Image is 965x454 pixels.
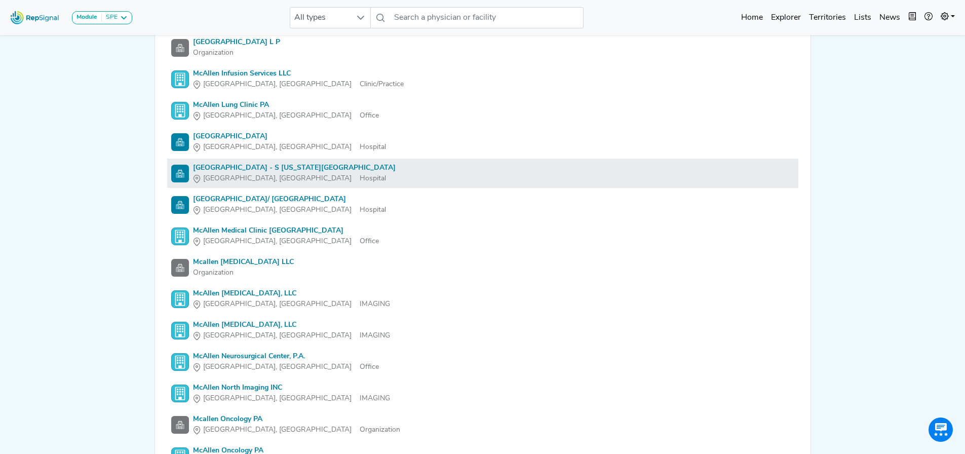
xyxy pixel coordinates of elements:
[171,165,189,182] img: Hospital Search Icon
[193,383,390,393] div: McAllen North Imaging INC
[171,68,794,90] a: McAllen Infusion Services LLC[GEOGRAPHIC_DATA], [GEOGRAPHIC_DATA]Clinic/Practice
[76,14,97,20] strong: Module
[171,383,794,404] a: McAllen North Imaging INC[GEOGRAPHIC_DATA], [GEOGRAPHIC_DATA]IMAGING
[171,194,794,215] a: [GEOGRAPHIC_DATA]/ [GEOGRAPHIC_DATA][GEOGRAPHIC_DATA], [GEOGRAPHIC_DATA]Hospital
[171,228,189,245] img: Office Search Icon
[203,330,352,341] span: [GEOGRAPHIC_DATA], [GEOGRAPHIC_DATA]
[203,79,352,90] span: [GEOGRAPHIC_DATA], [GEOGRAPHIC_DATA]
[193,142,386,153] div: Hospital
[171,70,189,88] img: Office Search Icon
[171,414,794,435] a: Mcallen Oncology PA[GEOGRAPHIC_DATA], [GEOGRAPHIC_DATA]Organization
[390,7,584,28] input: Search a physician or facility
[193,100,379,110] div: McAllen Lung Clinic PA
[875,8,904,28] a: News
[171,225,794,247] a: McAllen Medical Clinic [GEOGRAPHIC_DATA][GEOGRAPHIC_DATA], [GEOGRAPHIC_DATA]Office
[171,351,794,372] a: McAllen Neurosurgical Center, P.A.[GEOGRAPHIC_DATA], [GEOGRAPHIC_DATA]Office
[193,194,386,205] div: [GEOGRAPHIC_DATA]/ [GEOGRAPHIC_DATA]
[171,257,794,278] a: Mcallen [MEDICAL_DATA] LLCOrganization
[737,8,767,28] a: Home
[290,8,351,28] span: All types
[193,351,379,362] div: McAllen Neurosurgical Center, P.A.
[193,330,390,341] div: IMAGING
[193,110,379,121] div: Office
[193,393,390,404] div: IMAGING
[203,142,352,153] span: [GEOGRAPHIC_DATA], [GEOGRAPHIC_DATA]
[193,37,280,48] div: [GEOGRAPHIC_DATA] L P
[193,268,294,278] div: Organization
[203,110,352,121] span: [GEOGRAPHIC_DATA], [GEOGRAPHIC_DATA]
[171,320,794,341] a: McAllen [MEDICAL_DATA], LLC[GEOGRAPHIC_DATA], [GEOGRAPHIC_DATA]IMAGING
[193,425,400,435] div: Organization
[203,362,352,372] span: [GEOGRAPHIC_DATA], [GEOGRAPHIC_DATA]
[193,173,396,184] div: Hospital
[171,102,189,120] img: Office Search Icon
[171,131,794,153] a: [GEOGRAPHIC_DATA][GEOGRAPHIC_DATA], [GEOGRAPHIC_DATA]Hospital
[171,288,794,310] a: McAllen [MEDICAL_DATA], LLC[GEOGRAPHIC_DATA], [GEOGRAPHIC_DATA]IMAGING
[171,290,189,308] img: Office Search Icon
[193,79,404,90] div: Clinic/Practice
[203,393,352,404] span: [GEOGRAPHIC_DATA], [GEOGRAPHIC_DATA]
[805,8,850,28] a: Territories
[193,414,400,425] div: Mcallen Oncology PA
[72,11,132,24] button: ModuleSPE
[171,385,189,402] img: Office Search Icon
[193,68,404,79] div: McAllen Infusion Services LLC
[171,100,794,121] a: McAllen Lung Clinic PA[GEOGRAPHIC_DATA], [GEOGRAPHIC_DATA]Office
[203,205,352,215] span: [GEOGRAPHIC_DATA], [GEOGRAPHIC_DATA]
[193,288,390,299] div: McAllen [MEDICAL_DATA], LLC
[767,8,805,28] a: Explorer
[193,163,396,173] div: [GEOGRAPHIC_DATA] - S [US_STATE][GEOGRAPHIC_DATA]
[850,8,875,28] a: Lists
[171,39,189,57] img: Facility Search Icon
[193,362,379,372] div: Office
[171,353,189,371] img: Office Search Icon
[193,236,379,247] div: Office
[203,173,352,184] span: [GEOGRAPHIC_DATA], [GEOGRAPHIC_DATA]
[171,133,189,151] img: Hospital Search Icon
[193,257,294,268] div: Mcallen [MEDICAL_DATA] LLC
[193,299,390,310] div: IMAGING
[171,259,189,277] img: Facility Search Icon
[904,8,920,28] button: Intel Book
[193,320,390,330] div: McAllen [MEDICAL_DATA], LLC
[203,425,352,435] span: [GEOGRAPHIC_DATA], [GEOGRAPHIC_DATA]
[171,416,189,434] img: Facility Search Icon
[102,14,118,22] div: SPE
[171,196,189,214] img: Hospital Search Icon
[193,205,386,215] div: Hospital
[193,48,280,58] div: Organization
[171,322,189,339] img: Office Search Icon
[203,299,352,310] span: [GEOGRAPHIC_DATA], [GEOGRAPHIC_DATA]
[203,236,352,247] span: [GEOGRAPHIC_DATA], [GEOGRAPHIC_DATA]
[171,37,794,58] a: [GEOGRAPHIC_DATA] L POrganization
[193,131,386,142] div: [GEOGRAPHIC_DATA]
[193,225,379,236] div: McAllen Medical Clinic [GEOGRAPHIC_DATA]
[171,163,794,184] a: [GEOGRAPHIC_DATA] - S [US_STATE][GEOGRAPHIC_DATA][GEOGRAPHIC_DATA], [GEOGRAPHIC_DATA]Hospital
